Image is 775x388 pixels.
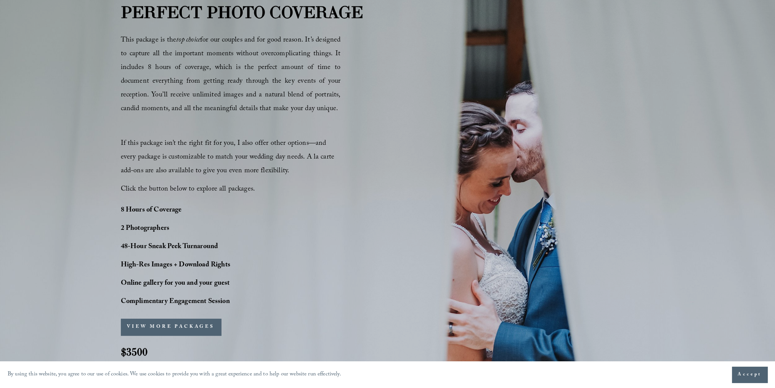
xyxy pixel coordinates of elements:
em: top choice [176,35,200,46]
strong: 2 Photographers [121,223,169,235]
strong: 8 Hours of Coverage [121,205,182,216]
span: Click the button below to explore all packages. [121,184,255,196]
span: Accept [738,371,762,378]
strong: Complimentary Engagement Session [121,296,230,308]
span: If this package isn’t the right fit for you, I also offer other options—and every package is cust... [121,138,337,177]
strong: 48-Hour Sneak Peek Turnaround [121,241,218,253]
button: VIEW MORE PACKAGES [121,319,221,335]
strong: High-Res Images + Download Rights [121,260,230,271]
p: By using this website, you agree to our use of cookies. We use cookies to provide you with a grea... [8,369,341,380]
strong: $3500 [121,345,148,359]
strong: PERFECT PHOTO COVERAGE [121,2,363,22]
span: This package is the for our couples and for good reason. It’s designed to capture all the importa... [121,35,341,115]
button: Accept [732,367,767,383]
strong: Online gallery for you and your guest [121,278,230,290]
